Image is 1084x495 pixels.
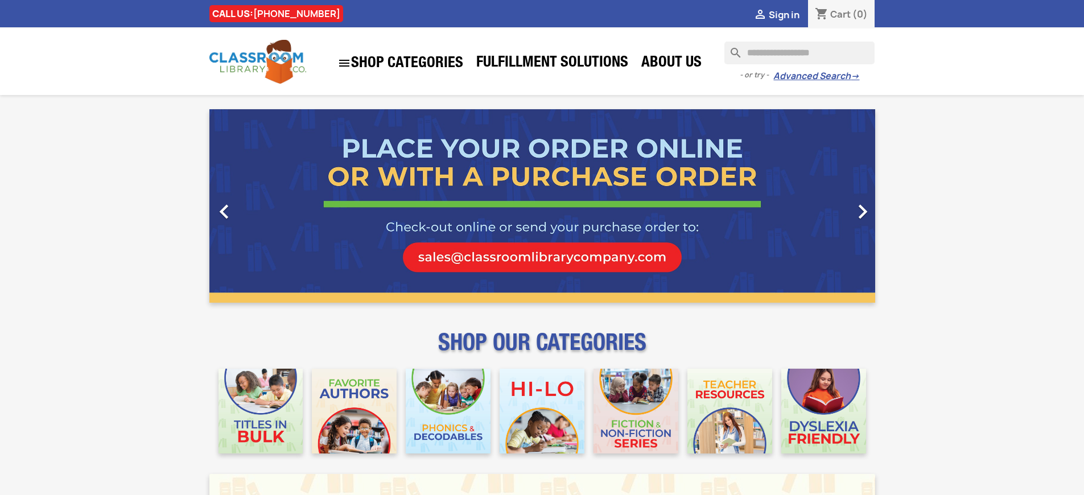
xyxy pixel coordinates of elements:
input: Search [724,42,875,64]
span: (0) [852,8,868,20]
img: CLC_Teacher_Resources_Mobile.jpg [687,369,772,453]
i:  [848,197,877,226]
img: CLC_Bulk_Mobile.jpg [219,369,303,453]
a: Previous [209,109,310,303]
span: - or try - [740,69,773,81]
a: SHOP CATEGORIES [332,51,469,76]
a: Fulfillment Solutions [471,52,634,75]
span: → [851,71,859,82]
ul: Carousel container [209,109,875,303]
img: CLC_Fiction_Nonfiction_Mobile.jpg [593,369,678,453]
i: shopping_cart [815,8,829,22]
img: CLC_Phonics_And_Decodables_Mobile.jpg [406,369,491,453]
img: CLC_Dyslexia_Mobile.jpg [781,369,866,453]
span: Sign in [769,9,799,21]
a: Next [775,109,875,303]
i: search [724,42,738,55]
img: CLC_HiLo_Mobile.jpg [500,369,584,453]
img: Classroom Library Company [209,40,306,84]
i:  [337,56,351,70]
img: CLC_Favorite_Authors_Mobile.jpg [312,369,397,453]
a: Advanced Search→ [773,71,859,82]
a:  Sign in [753,9,799,21]
a: About Us [636,52,707,75]
div: CALL US: [209,5,343,22]
a: [PHONE_NUMBER] [253,7,340,20]
i:  [753,9,767,22]
p: SHOP OUR CATEGORIES [209,339,875,360]
i:  [210,197,238,226]
span: Cart [830,8,851,20]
